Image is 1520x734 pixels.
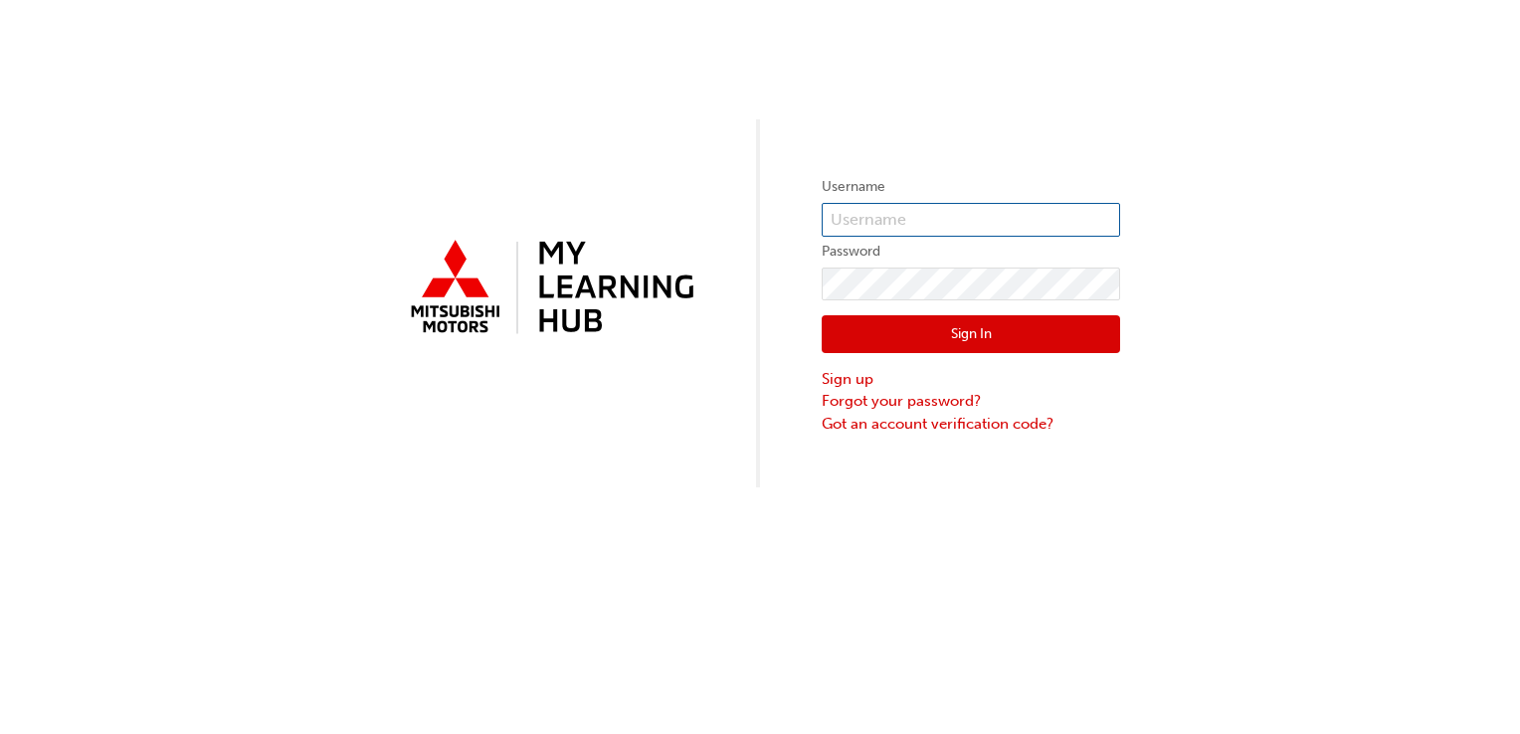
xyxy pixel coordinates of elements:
a: Got an account verification code? [822,413,1120,436]
input: Username [822,203,1120,237]
label: Username [822,175,1120,199]
a: Sign up [822,368,1120,391]
img: mmal [400,232,698,345]
a: Forgot your password? [822,390,1120,413]
button: Sign In [822,315,1120,353]
label: Password [822,240,1120,264]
